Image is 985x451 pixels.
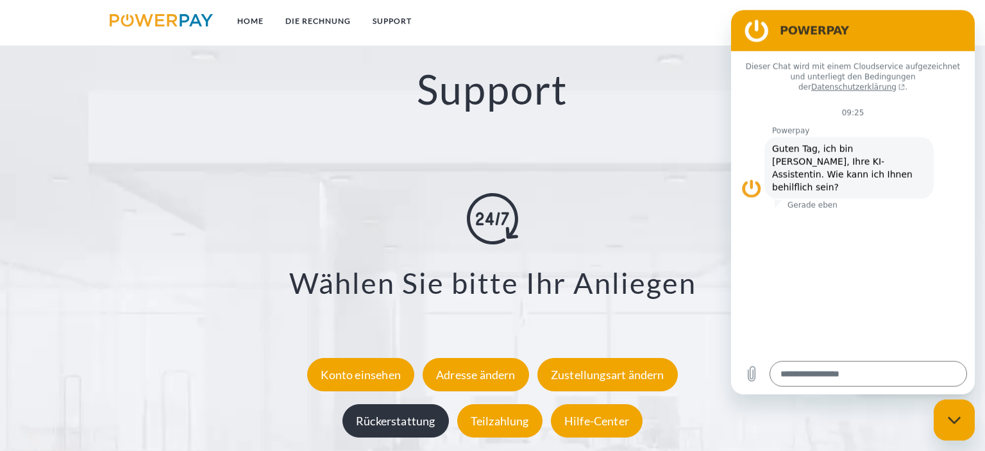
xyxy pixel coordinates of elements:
a: DIE RECHNUNG [274,10,362,33]
a: Konto einsehen [304,368,417,382]
iframe: Messaging-Fenster [731,10,975,395]
div: Teilzahlung [457,404,543,438]
a: Zustellungsart ändern [534,368,681,382]
h2: Support [49,64,936,115]
a: Home [226,10,274,33]
a: Adresse ändern [419,368,532,382]
img: logo-powerpay.svg [110,14,213,27]
h3: Wählen Sie bitte Ihr Anliegen [65,265,920,301]
div: Zustellungsart ändern [537,358,678,391]
a: agb [809,10,849,33]
img: online-shopping.svg [467,193,518,244]
a: SUPPORT [362,10,423,33]
a: Hilfe-Center [548,414,646,428]
div: Hilfe-Center [551,404,643,438]
a: Teilzahlung [454,414,546,428]
iframe: Schaltfläche zum Öffnen des Messaging-Fensters; Konversation läuft [934,400,975,441]
div: Adresse ändern [423,358,529,391]
div: Rückerstattung [342,404,449,438]
a: Rückerstattung [339,414,452,428]
div: Konto einsehen [307,358,414,391]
